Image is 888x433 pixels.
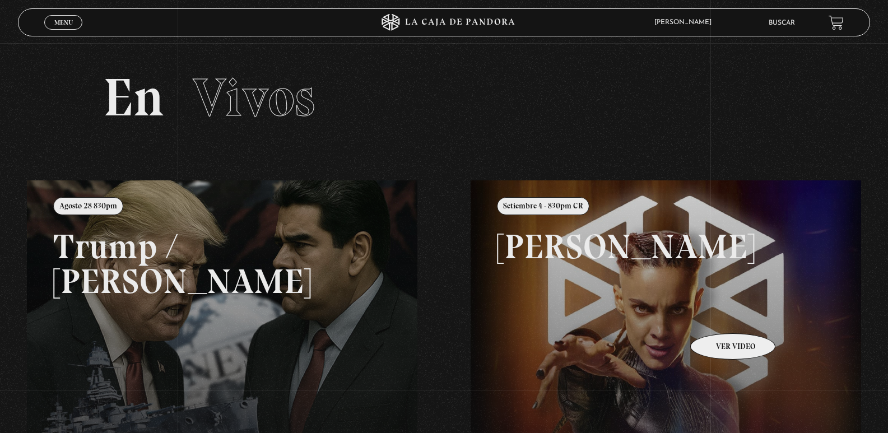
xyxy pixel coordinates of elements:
[54,19,73,26] span: Menu
[50,29,77,36] span: Cerrar
[829,15,844,30] a: View your shopping cart
[103,71,785,124] h2: En
[649,19,723,26] span: [PERSON_NAME]
[769,20,795,26] a: Buscar
[193,66,315,129] span: Vivos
